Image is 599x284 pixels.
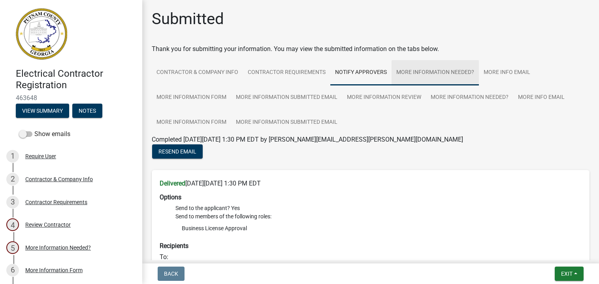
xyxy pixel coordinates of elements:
[561,271,573,277] span: Exit
[16,68,136,91] h4: Electrical Contractor Registration
[479,60,535,85] a: More Info Email
[231,85,342,110] a: More Information Submitted Email
[160,193,181,201] strong: Options
[342,85,426,110] a: More Information Review
[160,180,582,187] h6: [DATE][DATE] 1:30 PM EDT
[160,180,185,187] strong: Delivered
[152,60,243,85] a: Contractor & Company Info
[25,222,71,227] div: Review Contractor
[152,9,224,28] h1: Submitted
[513,85,569,110] a: More Info Email
[25,245,91,250] div: More Information Needed?
[152,136,463,143] span: Completed [DATE][DATE] 1:30 PM EDT by [PERSON_NAME][EMAIL_ADDRESS][PERSON_NAME][DOMAIN_NAME]
[72,104,102,118] button: Notes
[160,253,582,261] h6: To:
[330,60,392,85] a: Notify Approvers
[175,204,582,212] li: Send to the applicant? Yes
[6,150,19,163] div: 1
[16,108,69,114] wm-modal-confirm: Summary
[6,196,19,208] div: 3
[6,173,19,186] div: 2
[152,44,590,54] div: Thank you for submitting your information. You may view the submitted information on the tabs below.
[152,85,231,110] a: More Information Form
[6,218,19,231] div: 4
[25,267,83,273] div: More Information Form
[6,241,19,254] div: 5
[16,94,126,102] span: 463648
[158,148,196,155] span: Resend Email
[426,85,513,110] a: More Information Needed?
[160,242,188,250] strong: Recipients
[231,110,342,135] a: More Information Submitted Email
[16,104,69,118] button: View Summary
[175,212,582,236] li: Send to members of the following roles:
[72,108,102,114] wm-modal-confirm: Notes
[158,267,185,281] button: Back
[152,144,203,159] button: Resend Email
[25,176,93,182] div: Contractor & Company Info
[555,267,584,281] button: Exit
[392,60,479,85] a: More Information Needed?
[152,110,231,135] a: More Information Form
[243,60,330,85] a: Contractor Requirements
[6,264,19,276] div: 6
[25,153,56,159] div: Require User
[25,199,87,205] div: Contractor Requirements
[19,129,70,139] label: Show emails
[16,8,67,60] img: Putnam County, Georgia
[164,271,178,277] span: Back
[175,222,582,234] li: Business License Approval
